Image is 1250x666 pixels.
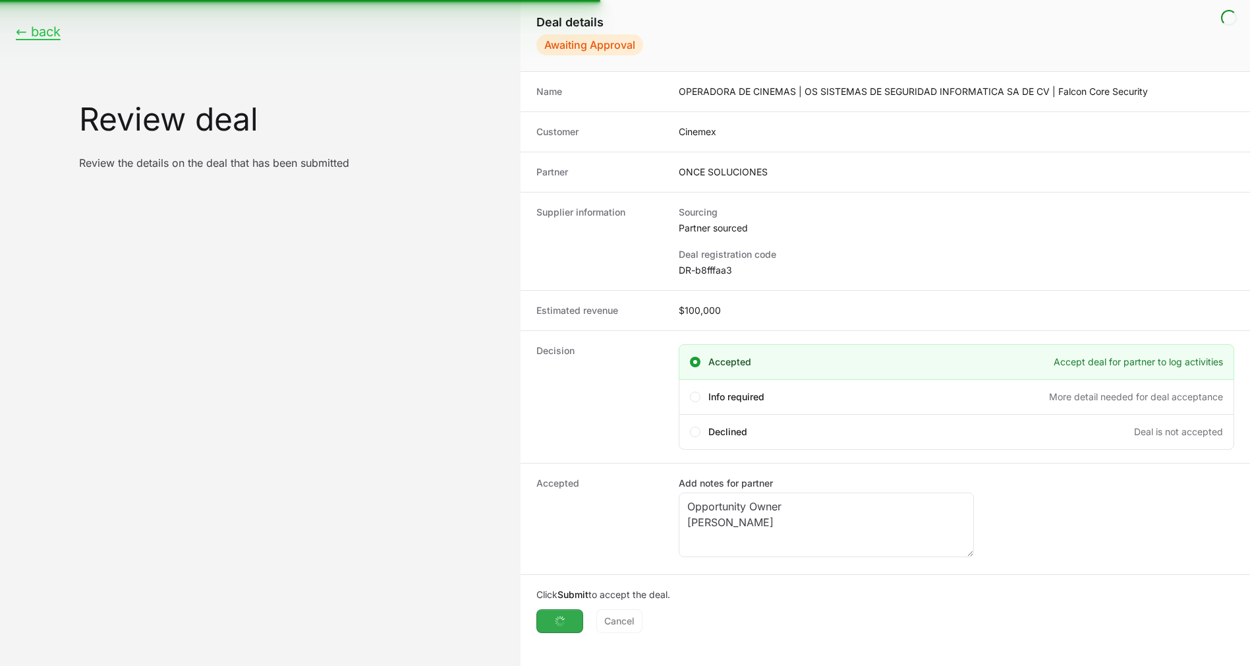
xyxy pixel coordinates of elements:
[536,85,663,98] dt: Name
[79,156,505,169] p: Review the details on the deal that has been submitted
[536,125,663,138] dt: Customer
[521,72,1250,575] dl: Create deal form
[16,24,61,40] button: ← back
[536,166,663,179] dt: Partner
[679,304,1234,317] dd: $100,000
[679,477,974,490] label: Add notes for partner
[536,344,663,450] dt: Decision
[679,248,1234,261] dt: Deal registration code
[536,13,1234,32] h1: Deal details
[679,222,1234,235] dd: Partner sourced
[536,477,663,561] dt: Accepted
[557,589,588,600] b: Submit
[679,206,1234,219] dt: Sourcing
[708,425,747,439] span: Declined
[679,85,1234,98] dd: OPERADORA DE CINEMAS | OS SISTEMAS DE SEGURIDAD INFORMATICA SA DE CV | Falcon Core Security
[79,104,505,135] h1: Review deal
[1134,425,1223,439] span: Deal is not accepted
[679,125,1234,138] dd: Cinemex
[679,264,1234,277] dd: DR-b8fffaa3
[536,304,663,317] dt: Estimated revenue
[1054,355,1223,369] span: Accept deal for partner to log activities
[708,355,751,369] span: Accepted
[1049,390,1223,404] span: More detail needed for deal acceptance
[536,588,1234,601] p: Click to accept the deal.
[708,390,764,404] span: Info required
[536,206,663,277] dt: Supplier information
[679,166,1234,179] dd: ONCE SOLUCIONES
